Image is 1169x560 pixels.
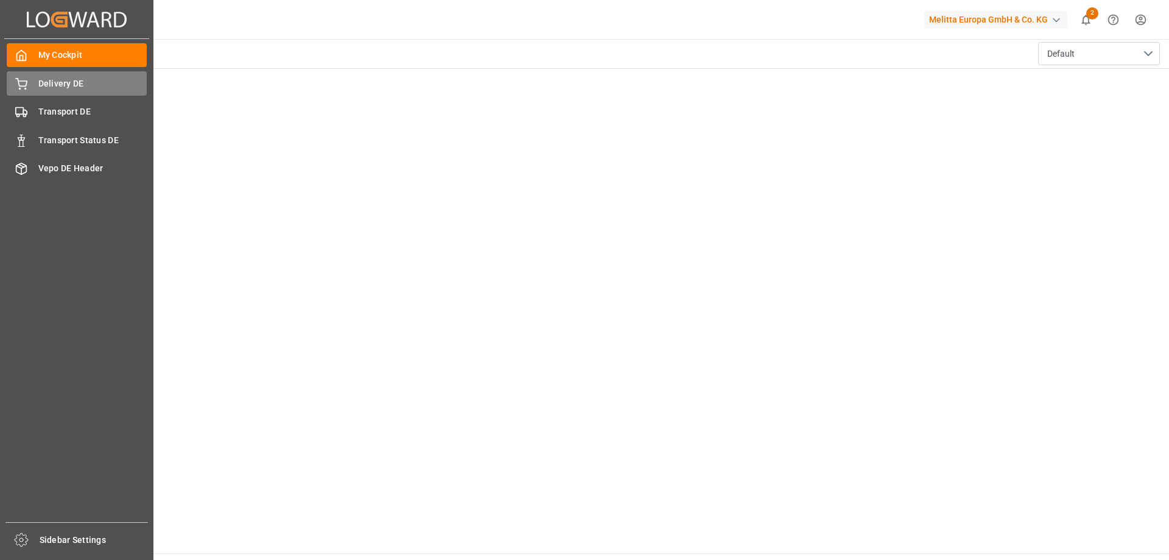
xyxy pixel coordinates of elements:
[38,77,147,90] span: Delivery DE
[40,534,149,547] span: Sidebar Settings
[7,157,147,180] a: Vepo DE Header
[38,105,147,118] span: Transport DE
[924,11,1067,29] div: Melitta Europa GmbH & Co. KG
[1072,6,1100,34] button: show 2 new notifications
[38,134,147,147] span: Transport Status DE
[38,162,147,175] span: Vepo DE Header
[7,43,147,67] a: My Cockpit
[1100,6,1127,34] button: Help Center
[38,49,147,62] span: My Cockpit
[7,71,147,95] a: Delivery DE
[7,100,147,124] a: Transport DE
[7,128,147,152] a: Transport Status DE
[1047,48,1075,60] span: Default
[1038,42,1160,65] button: open menu
[1086,7,1098,19] span: 2
[924,8,1072,31] button: Melitta Europa GmbH & Co. KG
